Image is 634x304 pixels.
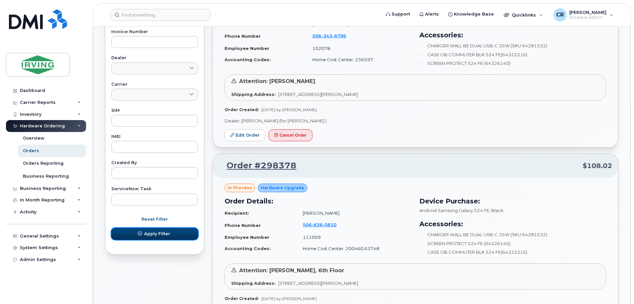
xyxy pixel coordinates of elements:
[297,232,411,243] td: 111009
[110,9,211,21] input: Find something...
[239,78,315,84] span: Attention: [PERSON_NAME]
[225,235,269,240] strong: Employee Number
[278,281,358,286] span: [STREET_ADDRESS][PERSON_NAME]
[231,92,276,97] strong: Shipping Address:
[297,243,411,254] td: Home Cost Center: 200460.63748
[141,216,168,222] span: Reset Filter
[261,296,317,301] span: [DATE] by [PERSON_NAME]
[312,222,323,227] span: 636
[303,222,344,227] a: 5066360810
[297,207,411,219] td: [PERSON_NAME]
[444,8,499,21] a: Knowledge Base
[425,11,439,18] span: Alerts
[239,267,344,274] span: Attention: [PERSON_NAME], 6th Floor
[569,15,607,20] span: Wireless Admin
[111,161,198,165] label: Created By
[332,33,346,38] span: 6796
[512,12,536,18] span: Quicklinks
[111,109,198,113] label: SIM
[225,246,271,251] strong: Accounting Codes:
[228,185,252,191] span: in process
[419,232,606,238] li: CHARGER WALL BE DUAL USB-C 35W (SKU 64281532)
[569,10,607,15] span: [PERSON_NAME]
[261,107,317,112] span: [DATE] by [PERSON_NAME]
[419,43,606,49] li: CHARGER WALL BE DUAL USB-C 35W (SKU 64281532)
[231,281,276,286] strong: Shipping Address:
[225,46,269,51] strong: Employee Number
[583,161,612,171] span: $108.02
[225,57,271,62] strong: Accounting Codes:
[489,208,503,213] span: , Black
[111,228,198,240] button: Apply Filter
[225,129,265,142] a: Edit Order
[419,249,606,255] li: CASE OB COMMUTER BLK S24 FE(64322216)
[454,11,494,18] span: Knowledge Base
[111,135,198,139] label: IMEI
[419,240,606,247] li: SCREEN PROTECT S24 FE (64326140)
[111,82,198,87] label: Carrier
[144,231,170,237] span: Apply Filter
[225,107,259,112] strong: Order Created:
[499,8,548,22] div: Quicklinks
[392,11,410,18] span: Support
[419,30,606,40] h3: Accessories:
[111,213,198,225] button: Reset Filter
[306,43,411,54] td: 102078
[415,8,444,21] a: Alerts
[303,222,337,227] span: 506
[219,160,296,172] a: Order #298378
[225,296,259,301] strong: Order Created:
[323,222,337,227] span: 0810
[225,118,606,124] p: Dealer: [PERSON_NAME] (for [PERSON_NAME] )
[306,54,411,65] td: Home Cost Center: 236597
[419,219,606,229] h3: Accessories:
[261,185,304,191] span: Hardware Upgrade
[556,11,564,19] span: CR
[419,196,606,206] h3: Device Purchase:
[225,223,261,228] strong: Phone Number
[549,8,618,22] div: Crystal Rowe
[321,33,332,38] span: 343
[269,129,312,142] button: Cancel Order
[419,208,489,213] span: Android Samsung Galaxy S24 FE
[312,33,346,38] span: 506
[419,60,606,66] li: SCREEN PROTECT S24 FE (64326140)
[225,196,411,206] h3: Order Details:
[111,56,198,60] label: Dealer
[381,8,415,21] a: Support
[225,33,261,39] strong: Phone Number
[111,30,198,34] label: Invoice Number
[111,187,198,191] label: ServiceNow Task
[225,210,249,216] strong: Recipient:
[419,52,606,58] li: CASE OB COMMUTER BLK S24 FE(64322216)
[278,92,358,97] span: [STREET_ADDRESS][PERSON_NAME]
[312,33,354,38] a: 5063436796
